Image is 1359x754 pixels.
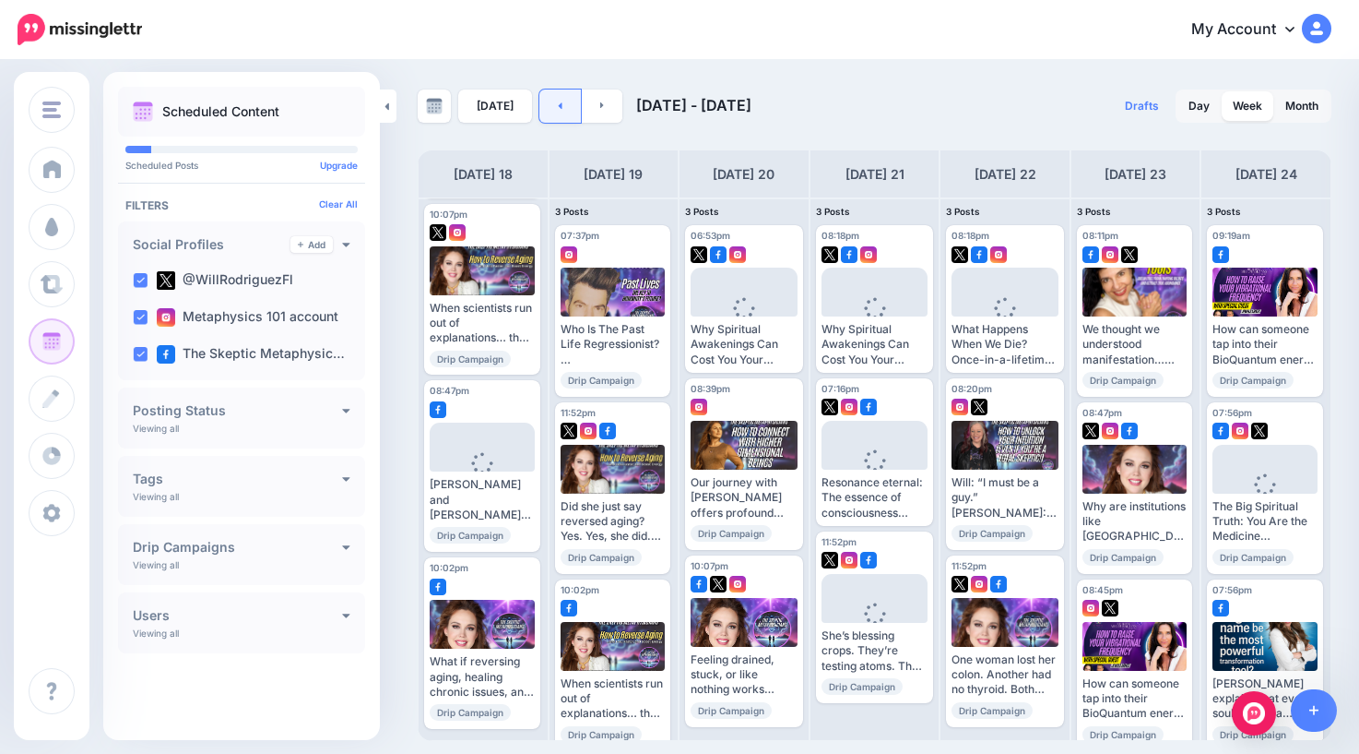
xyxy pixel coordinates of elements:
div: What if reversing aging, healing chronic issues, and boosting energy wasn’t just possible… but sc... [430,654,535,700]
img: twitter-square.png [691,246,707,263]
span: 3 Posts [685,206,719,217]
div: [PERSON_NAME] and [PERSON_NAME] have helped popularize the idea that thoughts affect biology, tho... [430,477,535,522]
span: 3 Posts [555,206,589,217]
a: Week [1222,91,1273,121]
a: Month [1274,91,1329,121]
span: Drafts [1125,101,1159,112]
span: 07:37pm [561,230,599,241]
div: What Happens When We Die? Once-in-a-lifetime brain scan answers one of humanity's most elusive qu... [951,322,1058,367]
span: 3 Posts [946,206,980,217]
img: instagram-square.png [860,246,877,263]
div: Loading [849,297,900,345]
img: facebook-square.png [1212,600,1229,616]
span: 08:47pm [430,385,469,396]
div: Loading [849,603,900,651]
img: facebook-square.png [561,600,577,616]
div: Will: “I must be a guy.” [PERSON_NAME]: “You just explained yourself to a T.” [PERSON_NAME]: “I t... [951,475,1058,521]
img: facebook-square.png [841,246,857,263]
span: Drip Campaign [951,702,1033,719]
img: facebook-square.png [1082,246,1099,263]
span: Drip Campaign [1082,372,1164,389]
img: twitter-square.png [1251,423,1268,439]
p: Viewing all [133,628,179,639]
img: instagram-square.png [990,246,1007,263]
img: instagram-square.png [1102,423,1118,439]
span: Drip Campaign [430,351,511,367]
img: instagram-square.png [691,399,707,415]
div: When scientists run out of explanations… they start calling [PERSON_NAME]. We’re talking atomic-l... [561,676,666,722]
span: Drip Campaign [1082,726,1164,743]
img: instagram-square.png [580,423,597,439]
img: instagram-square.png [841,399,857,415]
span: Drip Campaign [561,726,642,743]
label: @WillRodriguezFl [157,271,293,290]
h4: [DATE] 20 [713,163,774,186]
div: Resonance eternal: The essence of consciousness [URL][DOMAIN_NAME] [821,475,928,521]
a: Upgrade [320,160,358,171]
span: 10:07pm [430,209,467,220]
div: Why Spiritual Awakenings Can Cost You Your Friendships [URL][DOMAIN_NAME] [691,322,798,367]
span: [DATE] - [DATE] [636,96,751,114]
img: twitter-square.png [951,576,968,592]
span: Drip Campaign [430,704,511,721]
span: 10:02pm [561,584,599,595]
img: facebook-square.png [430,579,446,595]
span: 3 Posts [1077,206,1111,217]
span: 11:52pm [561,407,596,418]
img: twitter-square.png [710,576,727,592]
img: facebook-square.png [1212,423,1229,439]
img: twitter-square.png [821,552,838,568]
h4: Posting Status [133,404,342,417]
span: 08:11pm [1082,230,1118,241]
div: Why are institutions like [GEOGRAPHIC_DATA], [GEOGRAPHIC_DATA], and the NIH paying attention to D... [1082,499,1188,545]
img: facebook-square.png [157,345,175,364]
div: Did she just say reversed aging? Yes. Yes, she did. Learn how anti-aging proteins like Klotho inc... [561,499,666,545]
span: 08:45pm [1082,584,1123,595]
h4: Tags [133,473,342,485]
span: 07:56pm [1212,584,1252,595]
span: 08:39pm [691,383,730,394]
img: twitter-square.png [430,224,446,241]
img: instagram-square.png [1082,600,1099,616]
div: How can someone tap into their BioQuantum energy to raise their consciousness? Read more 👉 [URL] ... [1082,676,1188,722]
span: Drip Campaign [1082,549,1164,566]
p: Scheduled Posts [125,161,358,170]
span: Drip Campaign [691,702,772,719]
div: She’s blessing crops. They’re testing atoms. The results? Scientifically unexplainable… until now... [821,628,928,674]
img: twitter-square.png [821,246,838,263]
a: My Account [1173,7,1331,53]
span: 07:56pm [1212,407,1252,418]
span: 09:19am [1212,230,1250,241]
a: [DATE] [458,90,532,123]
div: [PERSON_NAME] explains that every soul carries a vibration, and for those with angelic ancestry, ... [1212,676,1318,722]
span: Drip Campaign [951,525,1033,542]
a: Drafts [1114,90,1170,123]
div: Who Is The Past Life Regressionist? Read more 👉 [URL] #PastLifeRegression #Consciousness #Spiritu... [561,322,666,367]
img: facebook-square.png [971,246,987,263]
div: Loading [980,297,1031,345]
img: instagram-square.png [1102,246,1118,263]
span: 07:16pm [821,383,859,394]
span: Drip Campaign [430,527,511,544]
img: instagram-square.png [729,246,746,263]
img: instagram-square.png [841,552,857,568]
h4: Filters [125,198,358,212]
img: facebook-square.png [860,399,877,415]
span: 08:47pm [1082,407,1122,418]
p: Viewing all [133,559,179,570]
img: twitter-square.png [1082,423,1099,439]
img: facebook-square.png [990,576,1007,592]
p: Viewing all [133,491,179,502]
label: The Skeptic Metaphysic… [157,345,345,364]
img: twitter-square.png [821,399,838,415]
h4: Drip Campaigns [133,541,342,554]
img: twitter-square.png [1102,600,1118,616]
img: calendar-grey-darker.png [426,98,443,114]
img: facebook-square.png [599,423,616,439]
h4: [DATE] 22 [975,163,1036,186]
div: One woman lost her colon. Another had no thyroid. Both now live full, vibrant lives, without medi... [951,652,1058,698]
span: 10:07pm [691,560,728,571]
div: When scientists run out of explanations… they start calling [PERSON_NAME]. We’re talking atomic-l... [430,301,535,346]
img: facebook-square.png [1212,246,1229,263]
img: facebook-square.png [1121,423,1138,439]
